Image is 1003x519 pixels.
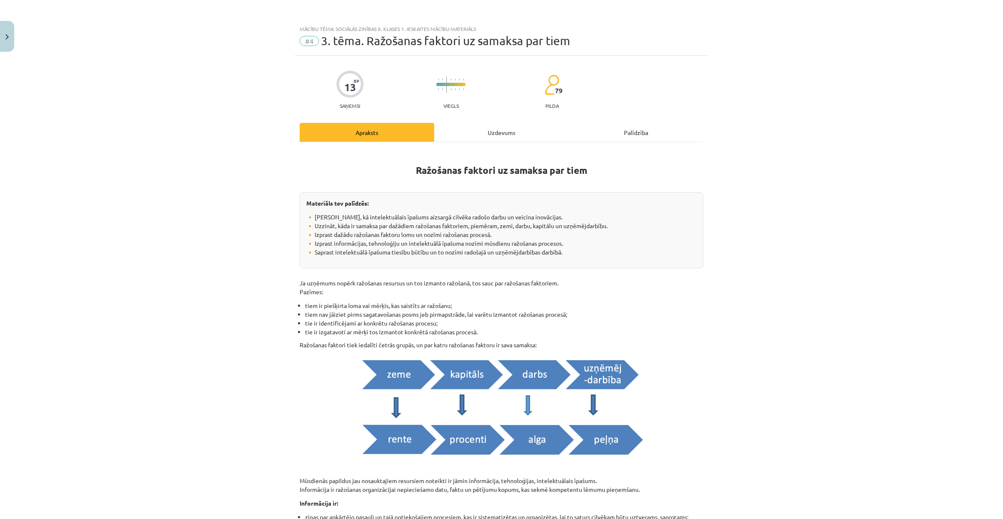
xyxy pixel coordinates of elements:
div: Uzdevums [434,123,569,142]
p: pilda [545,103,559,109]
p: 🔸 [PERSON_NAME], kā intelektuālais īpašums aizsargā cilvēka radošo darbu un veicina inovācijas. 🔸... [306,213,697,257]
img: icon-long-line-d9ea69661e0d244f92f715978eff75569469978d946b2353a9bb055b3ed8787d.svg [446,76,447,93]
div: Mācību tēma: Sociālās zinības 8. klases 1. ieskaites mācību materiāls [300,26,703,32]
p: Saņemsi [336,103,364,109]
div: Palīdzība [569,123,703,142]
li: tiem ir piešķirta loma vai mērķis, kas saistīts ar ražošanu; [305,301,703,310]
img: icon-short-line-57e1e144782c952c97e751825c79c345078a6d821885a25fce030b3d8c18986b.svg [438,79,439,81]
li: tie ir identificējami ar konkrētu ražošanas procesu; [305,319,703,328]
p: Mūsdienās papildus jau nosauktajiem resursiem noteikti ir jāmin informācija, tehnoloģijas, intele... [300,468,703,494]
img: icon-short-line-57e1e144782c952c97e751825c79c345078a6d821885a25fce030b3d8c18986b.svg [438,88,439,90]
span: #4 [300,36,319,46]
p: Ja uzņēmums nopērk ražošanas resursus un tos izmanto ražošanā, tos sauc par ražošanas faktoriem. ... [300,268,703,296]
p: Ražošanas faktori tiek iedalīti četrās grupās, un par katru ražošanas faktoru ir sava samaksa: [300,341,703,349]
img: icon-short-line-57e1e144782c952c97e751825c79c345078a6d821885a25fce030b3d8c18986b.svg [451,88,451,90]
img: icon-short-line-57e1e144782c952c97e751825c79c345078a6d821885a25fce030b3d8c18986b.svg [463,88,464,90]
li: tie ir izgatavoti ar mērķi tos izmantot konkrētā ražošanas procesā. [305,328,703,336]
strong: Materiāls tev palīdzēs: [306,199,369,207]
img: icon-short-line-57e1e144782c952c97e751825c79c345078a6d821885a25fce030b3d8c18986b.svg [442,88,443,90]
div: Apraksts [300,123,434,142]
strong: Informācija ir: [300,499,338,507]
p: Viegls [443,103,459,109]
span: XP [354,79,359,83]
img: icon-short-line-57e1e144782c952c97e751825c79c345078a6d821885a25fce030b3d8c18986b.svg [463,79,464,81]
img: icon-close-lesson-0947bae3869378f0d4975bcd49f059093ad1ed9edebbc8119c70593378902aed.svg [5,34,9,40]
strong: Ražošanas faktori uz samaksa par tiem [416,164,587,176]
div: 13 [344,81,356,93]
span: 3. tēma. Ražošanas faktori uz samaksa par tiem [321,34,570,48]
img: icon-short-line-57e1e144782c952c97e751825c79c345078a6d821885a25fce030b3d8c18986b.svg [459,79,460,81]
img: icon-short-line-57e1e144782c952c97e751825c79c345078a6d821885a25fce030b3d8c18986b.svg [459,88,460,90]
span: 79 [555,87,563,94]
img: icon-short-line-57e1e144782c952c97e751825c79c345078a6d821885a25fce030b3d8c18986b.svg [442,79,443,81]
img: icon-short-line-57e1e144782c952c97e751825c79c345078a6d821885a25fce030b3d8c18986b.svg [451,79,451,81]
li: tiem nav jāiziet pirms sagatavošanas posms jeb pirmapstrāde, lai varētu izmantot ražošanas procesā; [305,310,703,319]
img: students-c634bb4e5e11cddfef0936a35e636f08e4e9abd3cc4e673bd6f9a4125e45ecb1.svg [545,74,559,95]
